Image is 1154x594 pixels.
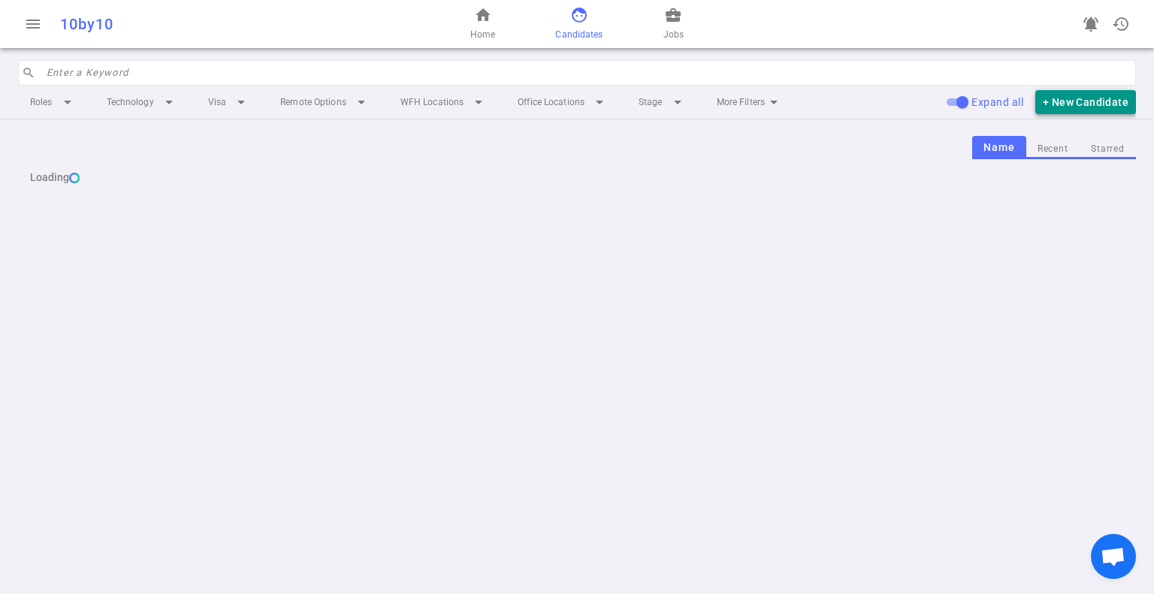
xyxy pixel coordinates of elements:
[971,96,1023,108] span: Expand all
[95,89,190,116] li: Technology
[663,27,684,42] span: Jobs
[1035,90,1136,115] button: + New Candidate
[1080,139,1136,159] button: Starred
[18,89,89,116] li: Roles
[1112,15,1130,33] span: history
[627,89,699,116] li: Stage
[18,159,1136,195] div: Loading
[1082,15,1100,33] span: notifications_active
[1091,534,1136,579] div: Open chat
[24,15,42,33] span: menu
[69,173,80,183] img: loading...
[664,6,682,24] span: business_center
[972,136,1026,159] button: Name
[555,6,603,42] a: Candidates
[470,6,495,42] a: Home
[474,6,492,24] span: home
[22,66,35,80] span: search
[388,89,500,116] li: WFH Locations
[555,27,603,42] span: Candidates
[268,89,382,116] li: Remote Options
[18,9,48,39] button: Open menu
[1026,139,1080,159] button: Recent
[196,89,262,116] li: Visa
[1076,9,1106,39] a: Go to see announcements
[60,15,379,33] div: 10by10
[705,89,795,116] li: More Filters
[1106,9,1136,39] button: Open history
[570,6,588,24] span: face
[663,6,684,42] a: Jobs
[506,89,621,116] li: Office Locations
[470,27,495,42] span: Home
